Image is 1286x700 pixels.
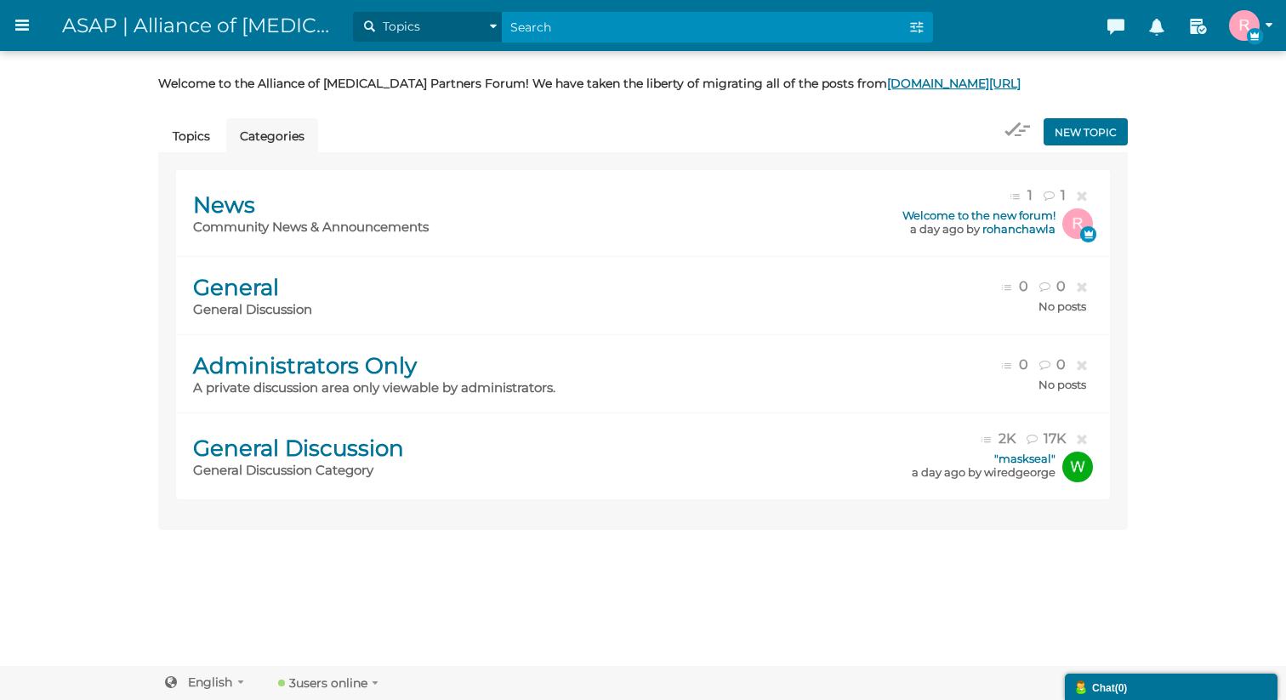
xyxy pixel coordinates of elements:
[912,465,965,479] time: a day ago
[1019,278,1028,294] span: 0
[1055,126,1117,139] span: New Topic
[982,222,1056,236] a: rohanchawla
[1062,208,1093,239] img: AIElt+OkQggECxAYAWDUw4BBPwCBJbfjpEIIBAsQGAFg1MOAQT8Av8D3gtivqp+aBUAAAAASUVORK5CYII=
[40,10,344,41] a: ASAP | Alliance of [MEDICAL_DATA] Partners
[1061,187,1066,203] span: 1
[912,452,1056,465] a: "maskseal"
[378,18,420,36] span: Topics
[1044,118,1128,145] a: New Topic
[226,118,318,154] a: Categories
[193,352,417,379] a: Administrators Only
[158,75,1128,93] div: Welcome to the Alliance of [MEDICAL_DATA] Partners Forum! We have taken the liberty of migrating ...
[62,13,344,37] span: ASAP | Alliance of [MEDICAL_DATA] Partners
[278,675,378,691] a: 3
[188,674,232,690] span: English
[1027,187,1033,203] span: 1
[353,12,502,42] button: Topics
[193,435,404,462] a: General Discussion
[502,12,908,42] input: Search
[1073,678,1269,696] div: Chat
[902,208,1056,222] a: Welcome to the new forum!
[40,20,62,34] img: pfavico.ico
[193,274,279,301] a: General
[1118,682,1124,694] strong: 0
[193,191,255,219] a: News
[999,430,1016,447] span: 2K
[1062,452,1093,482] img: 4CFAkuAAAAAElFTkSuQmCC
[1056,356,1066,373] span: 0
[159,118,224,154] a: Topics
[1115,682,1128,694] span: ( )
[1229,10,1260,41] img: AIElt+OkQggECxAYAWDUw4BBPwCBJbfjpEIIBAsQGAFg1MOAQT8Av8D3gtivqp+aBUAAAAASUVORK5CYII=
[1056,278,1066,294] span: 0
[910,222,964,236] time: a day ago
[296,675,367,691] span: users online
[887,76,1021,91] a: [DOMAIN_NAME][URL]
[1019,356,1028,373] span: 0
[1044,430,1066,447] span: 17K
